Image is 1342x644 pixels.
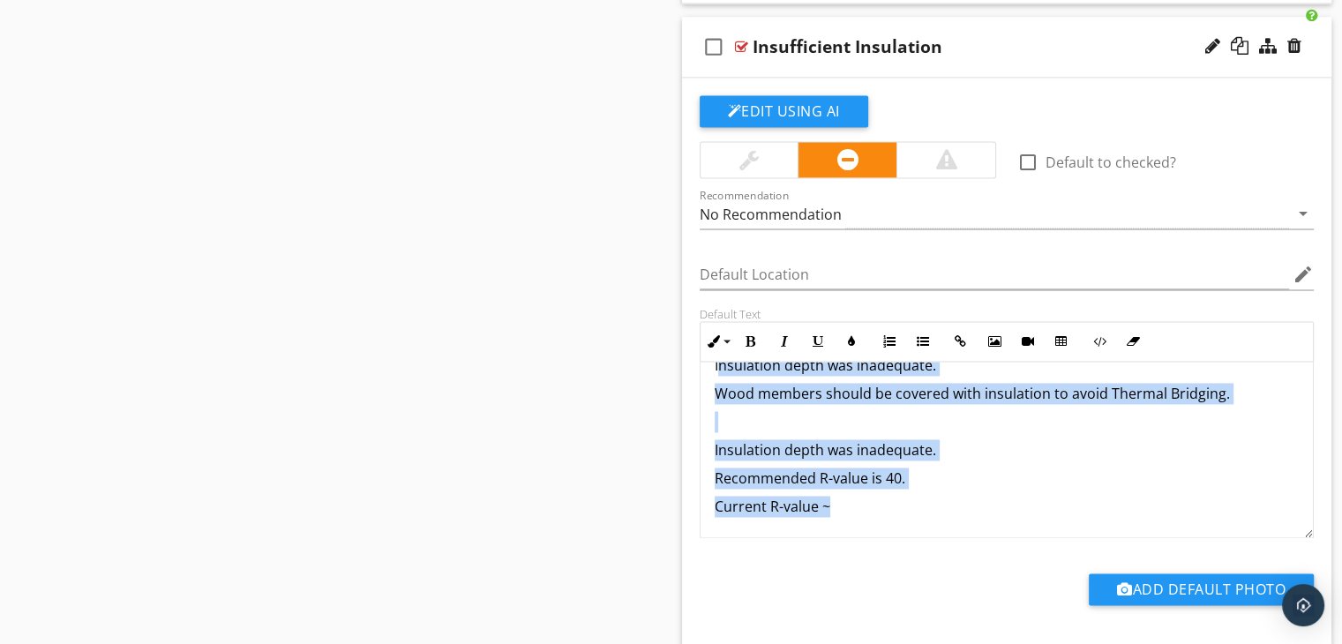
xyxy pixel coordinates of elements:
p: Wood members should be covered with insulation to avoid Thermal Bridging. [715,383,1300,404]
label: Default to checked? [1046,154,1176,171]
i: check_box_outline_blank [700,26,728,68]
button: Clear Formatting [1116,325,1150,358]
button: Insert Link (Ctrl+K) [944,325,978,358]
button: Colors [835,325,868,358]
p: Current R-value ~ [715,496,1300,517]
p: Recommended R-value is 40. [715,468,1300,489]
div: Open Intercom Messenger [1282,584,1324,626]
div: No Recommendation [700,206,842,222]
button: Unordered List [906,325,940,358]
p: Insulation depth was inadequate. [715,355,1300,376]
p: Insulation depth was inadequate. [715,439,1300,461]
button: Inline Style [701,325,734,358]
button: Insert Image (Ctrl+P) [978,325,1011,358]
div: Insufficient Insulation [753,36,942,57]
div: Default Text [700,307,1315,321]
button: Insert Table [1045,325,1078,358]
button: Insert Video [1011,325,1045,358]
i: arrow_drop_down [1293,203,1314,224]
button: Underline (Ctrl+U) [801,325,835,358]
button: Italic (Ctrl+I) [768,325,801,358]
button: Code View [1083,325,1116,358]
button: Add Default Photo [1089,573,1314,605]
button: Ordered List [873,325,906,358]
input: Default Location [700,260,1290,289]
i: edit [1293,264,1314,285]
button: Bold (Ctrl+B) [734,325,768,358]
button: Edit Using AI [700,95,868,127]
